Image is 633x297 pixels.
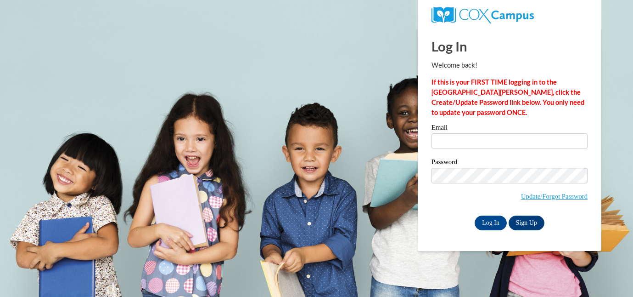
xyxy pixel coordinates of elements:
[431,159,588,168] label: Password
[431,124,588,133] label: Email
[431,60,588,70] p: Welcome back!
[431,7,534,23] img: COX Campus
[521,193,588,200] a: Update/Forgot Password
[475,216,507,230] input: Log In
[431,37,588,56] h1: Log In
[431,11,534,18] a: COX Campus
[509,216,544,230] a: Sign Up
[431,78,584,116] strong: If this is your FIRST TIME logging in to the [GEOGRAPHIC_DATA][PERSON_NAME], click the Create/Upd...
